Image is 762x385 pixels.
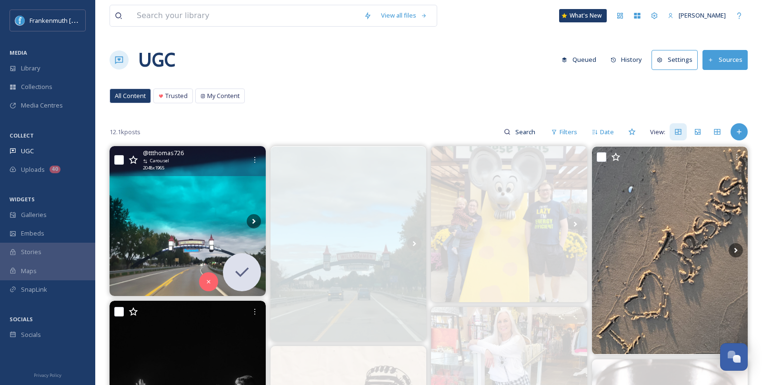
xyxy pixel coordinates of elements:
input: Search [511,122,541,141]
span: Privacy Policy [34,372,61,378]
span: SnapLink [21,285,47,294]
a: Settings [652,50,702,69]
span: Filters [560,128,577,137]
span: WIDGETS [10,196,35,203]
img: Frankenmuth was fun! Can't wait until next summer, I love this place!😎🌊 #frankenmuth #frankenmuth... [271,147,427,341]
button: Sources [702,50,748,69]
span: COLLECT [10,132,34,139]
a: Queued [557,50,606,69]
a: View all files [376,6,432,25]
span: [PERSON_NAME] [679,11,726,20]
span: SOCIALS [10,316,33,323]
span: 12.1k posts [110,128,140,137]
button: Settings [652,50,698,69]
a: UGC [138,46,175,74]
img: Took us a little day trip 😁 #frankenmuthmichigan [110,146,266,296]
a: What's New [559,9,607,22]
span: Media Centres [21,101,63,110]
span: All Content [115,91,146,100]
span: Frankenmuth [US_STATE] [30,16,101,25]
a: [PERSON_NAME] [663,6,731,25]
a: Privacy Policy [34,369,61,380]
img: Social%20Media%20PFP%202025.jpg [15,16,25,25]
span: Socials [21,330,41,339]
span: Galleries [21,210,47,219]
span: View: [650,128,665,137]
span: UGC [21,147,34,156]
span: @ ttthomas726 [143,148,184,158]
span: Trusted [165,91,188,100]
span: My Content [207,91,240,100]
button: History [606,50,647,69]
img: Our adventures in #frankenmuthmichigan 🥰 [431,146,587,302]
span: Date [600,128,614,137]
span: Maps [21,267,37,276]
span: Carousel [150,158,169,164]
span: Collections [21,82,52,91]
span: Library [21,64,40,73]
span: Uploads [21,165,45,174]
a: History [606,50,652,69]
span: 2048 x 1965 [143,165,164,171]
button: Open Chat [720,343,748,371]
span: Embeds [21,229,44,238]
img: Sadly, every trip has its end... I'll miss you. 💙🌊 #mackinac #mackinacisland #oscodamichigan #bea... [592,147,748,355]
span: MEDIA [10,49,27,56]
button: Queued [557,50,601,69]
span: Stories [21,247,41,257]
div: 40 [50,166,60,173]
input: Search your library [132,5,359,26]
